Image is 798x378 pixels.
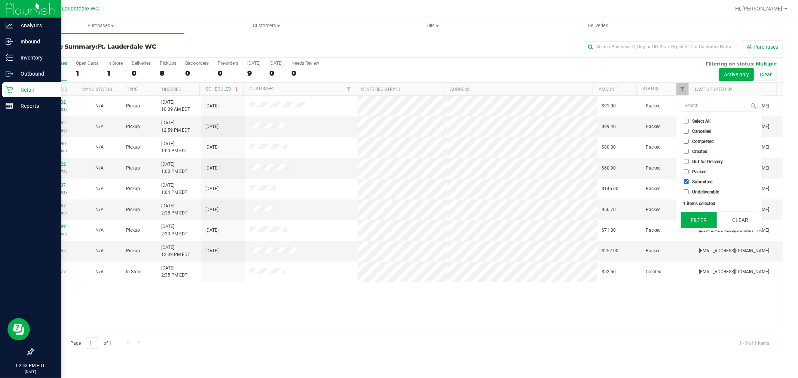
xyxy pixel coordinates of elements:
input: 1 [86,337,99,349]
button: N/A [95,227,104,234]
h3: Purchase Summary: [33,43,283,50]
a: Tills [349,18,515,34]
span: Packed [646,123,661,130]
button: Clear [755,68,777,81]
span: Pickup [126,247,140,254]
span: Not Applicable [95,103,104,109]
button: N/A [95,103,104,110]
span: $145.00 [602,185,619,192]
th: Address [444,83,593,96]
a: Customers [184,18,349,34]
button: Clear [722,212,758,228]
span: In-Store [126,268,141,275]
span: $91.00 [602,103,616,110]
span: Filtering on status: [706,61,754,67]
div: 0 [218,69,238,77]
span: Packed [646,247,661,254]
div: Needs Review [291,61,319,66]
span: Out for Delivery [692,159,723,164]
div: In Store [107,61,123,66]
span: [EMAIL_ADDRESS][DOMAIN_NAME] [699,247,769,254]
span: Pickup [126,227,140,234]
span: Purchases [18,22,184,29]
a: 11835377 [45,269,66,274]
input: Search [681,100,749,111]
span: [DATE] 1:00 PM EDT [161,140,187,155]
span: [EMAIL_ADDRESS][DOMAIN_NAME] [699,268,769,275]
iframe: Resource center [7,318,30,341]
button: N/A [95,123,104,130]
span: Ft. Lauderdale WC [54,6,99,12]
span: Select All [692,119,710,124]
input: Submitted [684,179,689,184]
button: N/A [95,165,104,172]
input: Search Purchase ID, Original ID, State Registry ID or Customer Name... [585,41,734,52]
span: Submitted [692,180,713,184]
input: Created [684,149,689,154]
button: N/A [95,268,104,275]
a: Type [127,87,138,92]
button: N/A [95,247,104,254]
span: Packed [646,185,661,192]
div: [DATE] [269,61,282,66]
button: All Purchases [742,40,783,53]
span: Not Applicable [95,144,104,150]
span: [DATE] 1:00 PM EDT [161,161,187,175]
a: 11833102 [45,100,66,105]
span: Tills [350,22,515,29]
span: Pickup [126,165,140,172]
input: Packed [684,169,689,174]
span: $56.70 [602,206,616,213]
span: Not Applicable [95,269,104,274]
div: Deliveries [132,61,151,66]
span: $52.50 [602,268,616,275]
span: [DATE] [205,206,218,213]
p: Inbound [13,37,58,46]
span: Pickup [126,206,140,213]
span: [DATE] [205,144,218,151]
span: Pickup [126,103,140,110]
a: 11834255 [45,248,66,253]
span: [DATE] 10:09 AM EDT [161,99,190,113]
button: N/A [95,144,104,151]
a: Amount [599,87,617,92]
span: Not Applicable [95,165,104,171]
inline-svg: Inbound [6,38,13,45]
span: Not Applicable [95,207,104,212]
span: [DATE] [205,103,218,110]
span: Deliveries [578,22,618,29]
div: 0 [132,69,151,77]
p: Analytics [13,21,58,30]
span: Pickup [126,185,140,192]
a: 11835257 [45,203,66,208]
div: Back-orders [185,61,209,66]
a: Filter [342,83,355,95]
span: [DATE] [205,227,218,234]
span: Packed [646,144,661,151]
a: Ordered [162,87,181,92]
inline-svg: Analytics [6,22,13,29]
span: Packed [646,165,661,172]
div: 8 [160,69,176,77]
a: Scheduled [206,86,240,92]
a: Customer [250,86,273,91]
div: [DATE] [247,61,260,66]
a: Last Updated By [695,87,733,92]
div: Pre-orders [218,61,238,66]
p: Inventory [13,53,58,62]
span: [DATE] [205,123,218,130]
span: Pickup [126,123,140,130]
span: [DATE] [205,185,218,192]
p: 02:43 PM EDT [3,362,58,369]
span: Customers [184,22,349,29]
span: $71.00 [602,227,616,234]
div: 1 [107,69,123,77]
span: Created [646,268,662,275]
input: Completed [684,139,689,144]
p: Reports [13,101,58,110]
span: Packed [646,206,661,213]
span: Not Applicable [95,248,104,253]
div: PickUps [160,61,176,66]
button: N/A [95,185,104,192]
span: $80.00 [602,144,616,151]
